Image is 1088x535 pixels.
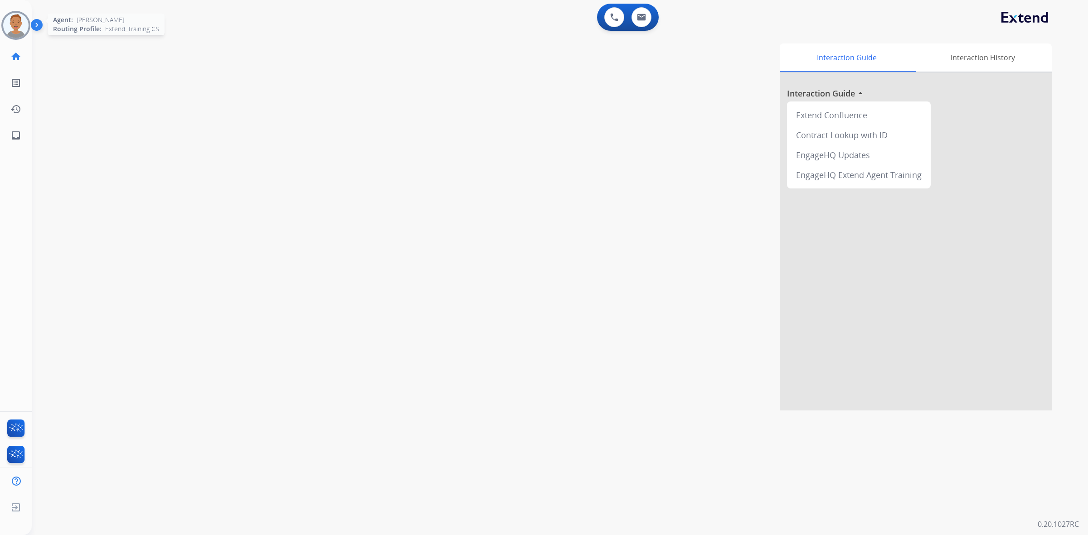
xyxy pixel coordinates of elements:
div: Interaction History [913,43,1052,72]
div: EngageHQ Extend Agent Training [791,165,927,185]
span: [PERSON_NAME] [77,15,124,24]
mat-icon: history [10,104,21,115]
div: Interaction Guide [780,43,913,72]
span: Routing Profile: [53,24,102,34]
div: Contract Lookup with ID [791,125,927,145]
img: avatar [3,13,29,38]
p: 0.20.1027RC [1038,519,1079,530]
mat-icon: list_alt [10,77,21,88]
mat-icon: home [10,51,21,62]
span: Agent: [53,15,73,24]
mat-icon: inbox [10,130,21,141]
div: EngageHQ Updates [791,145,927,165]
div: Extend Confluence [791,105,927,125]
span: Extend_Training CS [105,24,159,34]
